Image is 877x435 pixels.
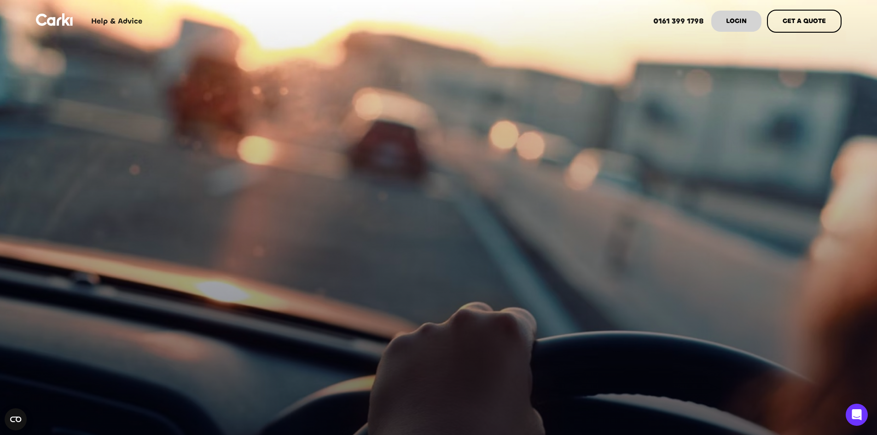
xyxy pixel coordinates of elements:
a: 0161 399 1798 [646,3,711,39]
button: Open CMP widget [5,408,27,430]
strong: 0161 399 1798 [653,16,704,26]
a: GET A QUOTE [767,10,842,33]
strong: GET A QUOTE [783,17,826,25]
a: Help & Advice [84,3,150,39]
img: Logo [36,13,73,26]
div: Open Intercom Messenger [846,404,868,426]
a: LOGIN [711,11,761,32]
strong: LOGIN [726,17,747,25]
